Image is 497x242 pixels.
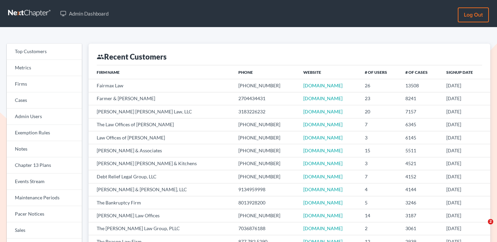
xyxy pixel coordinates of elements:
[400,196,441,209] td: 3246
[303,160,342,166] a: [DOMAIN_NAME]
[359,222,400,235] td: 2
[458,7,489,22] a: Log out
[303,135,342,140] a: [DOMAIN_NAME]
[7,222,82,239] a: Sales
[7,60,82,76] a: Metrics
[400,118,441,131] td: 6345
[7,92,82,109] a: Cases
[7,76,82,92] a: Firms
[89,118,233,131] td: The Law Offices of [PERSON_NAME]
[89,157,233,170] td: [PERSON_NAME] [PERSON_NAME] & Kitchens
[400,131,441,144] td: 6145
[303,148,342,153] a: [DOMAIN_NAME]
[7,190,82,206] a: Maintenance Periods
[89,209,233,222] td: [PERSON_NAME] Law Offices
[97,53,104,61] i: group
[400,79,441,92] td: 13508
[303,95,342,101] a: [DOMAIN_NAME]
[441,144,490,157] td: [DATE]
[359,196,400,209] td: 5
[488,219,493,224] span: 2
[298,65,359,79] th: Website
[233,183,298,196] td: 9134959998
[303,109,342,114] a: [DOMAIN_NAME]
[7,141,82,157] a: Notes
[359,144,400,157] td: 15
[359,157,400,170] td: 3
[89,105,233,118] td: [PERSON_NAME] [PERSON_NAME] Law, LLC
[400,144,441,157] td: 5511
[233,144,298,157] td: [PHONE_NUMBER]
[233,79,298,92] td: [PHONE_NUMBER]
[400,92,441,105] td: 8241
[7,109,82,125] a: Admin Users
[233,222,298,235] td: 7036876188
[7,174,82,190] a: Events Stream
[233,131,298,144] td: [PHONE_NUMBER]
[400,209,441,222] td: 3187
[359,183,400,196] td: 4
[303,186,342,192] a: [DOMAIN_NAME]
[441,79,490,92] td: [DATE]
[7,125,82,141] a: Exemption Rules
[89,65,233,79] th: Firm Name
[233,209,298,222] td: [PHONE_NUMBER]
[233,65,298,79] th: Phone
[233,196,298,209] td: 8013928200
[441,92,490,105] td: [DATE]
[359,209,400,222] td: 14
[359,118,400,131] td: 7
[441,183,490,196] td: [DATE]
[89,131,233,144] td: Law Offices of [PERSON_NAME]
[7,206,82,222] a: Pacer Notices
[359,170,400,183] td: 7
[233,118,298,131] td: [PHONE_NUMBER]
[359,131,400,144] td: 3
[441,105,490,118] td: [DATE]
[303,225,342,231] a: [DOMAIN_NAME]
[89,79,233,92] td: Fairmax Law
[400,183,441,196] td: 4144
[441,65,490,79] th: Signup Date
[233,157,298,170] td: [PHONE_NUMBER]
[233,105,298,118] td: 3183226232
[89,183,233,196] td: [PERSON_NAME] & [PERSON_NAME], LLC
[57,7,112,20] a: Admin Dashboard
[359,92,400,105] td: 23
[441,157,490,170] td: [DATE]
[359,105,400,118] td: 20
[303,200,342,205] a: [DOMAIN_NAME]
[303,213,342,218] a: [DOMAIN_NAME]
[97,52,167,62] div: Recent Customers
[441,196,490,209] td: [DATE]
[89,92,233,105] td: Farmer & [PERSON_NAME]
[441,131,490,144] td: [DATE]
[400,157,441,170] td: 4521
[441,170,490,183] td: [DATE]
[400,65,441,79] th: # of Cases
[474,219,490,235] iframe: Intercom live chat
[7,157,82,174] a: Chapter 13 Plans
[359,79,400,92] td: 26
[303,83,342,88] a: [DOMAIN_NAME]
[89,196,233,209] td: The Bankruptcy Firm
[441,222,490,235] td: [DATE]
[89,144,233,157] td: [PERSON_NAME] & Associates
[303,174,342,179] a: [DOMAIN_NAME]
[400,170,441,183] td: 4152
[400,105,441,118] td: 7157
[303,122,342,127] a: [DOMAIN_NAME]
[7,44,82,60] a: Top Customers
[441,209,490,222] td: [DATE]
[233,92,298,105] td: 2704434431
[400,222,441,235] td: 3061
[233,170,298,183] td: [PHONE_NUMBER]
[441,118,490,131] td: [DATE]
[89,222,233,235] td: The [PERSON_NAME] Law Group, PLLC
[359,65,400,79] th: # of Users
[89,170,233,183] td: Debt Relief Legal Group, LLC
